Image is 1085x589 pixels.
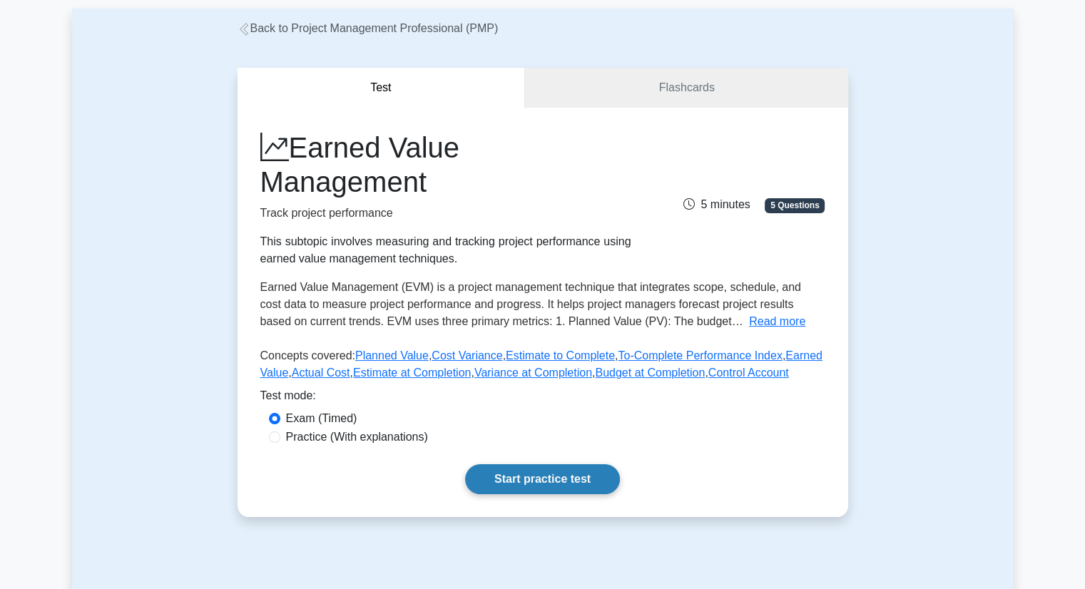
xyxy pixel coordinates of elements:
[292,367,350,379] a: Actual Cost
[465,464,620,494] a: Start practice test
[260,281,801,327] span: Earned Value Management (EVM) is a project management technique that integrates scope, schedule, ...
[708,367,789,379] a: Control Account
[355,349,429,362] a: Planned Value
[683,198,750,210] span: 5 minutes
[506,349,615,362] a: Estimate to Complete
[353,367,471,379] a: Estimate at Completion
[260,130,631,199] h1: Earned Value Management
[260,205,631,222] p: Track project performance
[618,349,782,362] a: To-Complete Performance Index
[765,198,825,212] span: 5 Questions
[286,410,357,427] label: Exam (Timed)
[260,233,631,267] div: This subtopic involves measuring and tracking project performance using earned value management t...
[260,387,825,410] div: Test mode:
[432,349,502,362] a: Cost Variance
[474,367,592,379] a: Variance at Completion
[238,68,526,108] button: Test
[286,429,428,446] label: Practice (With explanations)
[525,68,847,108] a: Flashcards
[238,22,499,34] a: Back to Project Management Professional (PMP)
[749,313,805,330] button: Read more
[260,347,825,387] p: Concepts covered: , , , , , , , , ,
[595,367,705,379] a: Budget at Completion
